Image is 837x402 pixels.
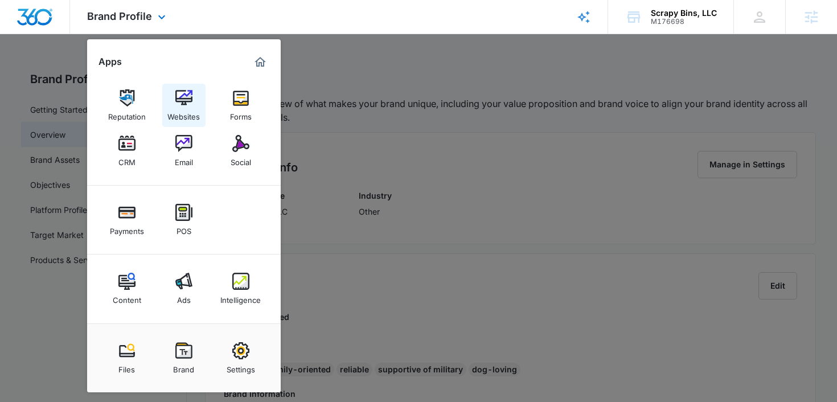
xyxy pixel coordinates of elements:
div: Content [113,290,141,305]
div: account id [651,18,717,26]
a: Ads [162,267,206,310]
div: Payments [110,221,144,236]
div: CRM [118,152,136,167]
div: Reputation [108,106,146,121]
a: Social [219,129,262,173]
a: Email [162,129,206,173]
div: account name [651,9,717,18]
h2: Apps [99,56,122,67]
a: Forms [219,84,262,127]
span: Brand Profile [87,10,152,22]
div: Intelligence [220,290,261,305]
a: Brand [162,337,206,380]
a: CRM [105,129,149,173]
a: POS [162,198,206,241]
a: Marketing 360® Dashboard [251,53,269,71]
a: Settings [219,337,262,380]
div: Websites [167,106,200,121]
a: Content [105,267,149,310]
a: Reputation [105,84,149,127]
div: Files [118,359,135,374]
a: Files [105,337,149,380]
a: Payments [105,198,149,241]
div: Forms [230,106,252,121]
div: Brand [173,359,194,374]
div: POS [177,221,191,236]
div: Email [175,152,193,167]
div: Settings [227,359,255,374]
div: Ads [177,290,191,305]
a: Intelligence [219,267,262,310]
a: Websites [162,84,206,127]
div: Social [231,152,251,167]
